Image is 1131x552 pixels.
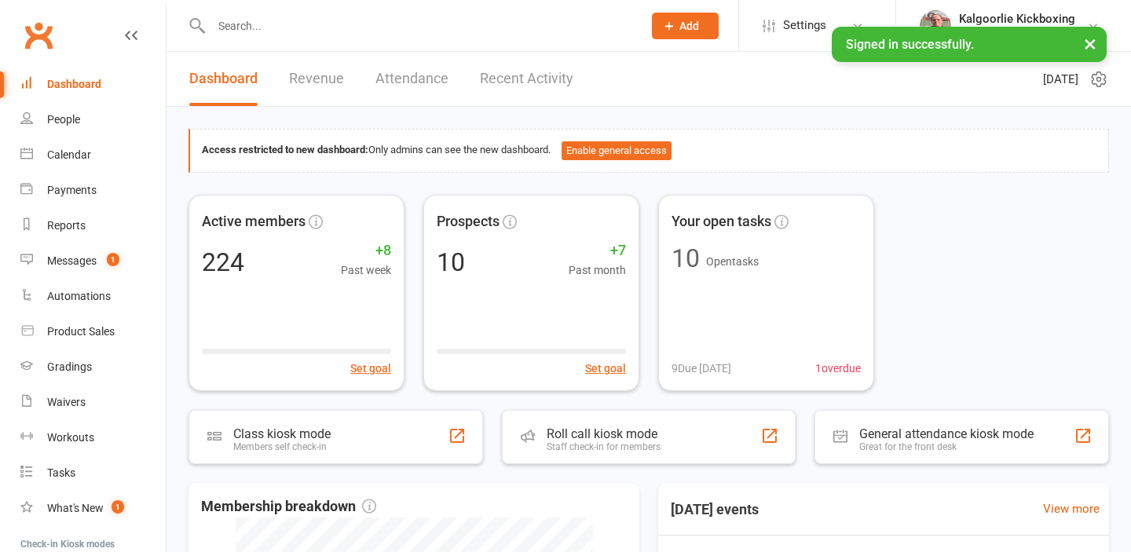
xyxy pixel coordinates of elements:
div: Only admins can see the new dashboard. [202,141,1096,160]
div: Product Sales [47,325,115,338]
div: 224 [202,250,244,275]
div: Calendar [47,148,91,161]
div: Members self check-in [233,441,331,452]
div: Gradings [47,360,92,373]
span: +7 [569,239,626,262]
a: What's New1 [20,491,166,526]
span: +8 [341,239,391,262]
a: View more [1043,499,1100,518]
input: Search... [207,15,631,37]
span: Add [679,20,699,32]
a: Dashboard [189,52,258,106]
span: Past week [341,261,391,279]
a: Recent Activity [480,52,573,106]
a: People [20,102,166,137]
h3: [DATE] events [658,495,771,524]
a: Automations [20,279,166,314]
button: Set goal [585,360,626,377]
div: Tasks [47,466,75,479]
div: Reports [47,219,86,232]
a: Tasks [20,455,166,491]
div: Messages [47,254,97,267]
img: thumb_image1664779456.png [920,10,951,42]
div: Dashboard [47,78,101,90]
div: General attendance kiosk mode [859,426,1034,441]
div: Class kiosk mode [233,426,331,441]
div: Workouts [47,431,94,444]
a: Clubworx [19,16,58,55]
span: Membership breakdown [201,495,376,518]
div: Roll call kiosk mode [547,426,661,441]
a: Workouts [20,420,166,455]
span: 1 overdue [815,360,861,377]
span: Open tasks [706,255,759,268]
a: Calendar [20,137,166,173]
a: Revenue [289,52,344,106]
a: Payments [20,173,166,208]
span: Prospects [437,210,500,233]
div: Staff check-in for members [547,441,661,452]
div: What's New [47,502,104,514]
strong: Access restricted to new dashboard: [202,144,368,155]
span: Active members [202,210,306,233]
a: Dashboard [20,67,166,102]
div: Kalgoorlie Kickboxing [959,12,1075,26]
div: Payments [47,184,97,196]
button: Add [652,13,719,39]
div: Waivers [47,396,86,408]
span: Your open tasks [672,210,771,233]
div: Kalgoorlie Kickboxing [959,26,1075,40]
span: Signed in successfully. [846,37,974,52]
div: Great for the front desk [859,441,1034,452]
span: 1 [107,253,119,266]
button: Set goal [350,360,391,377]
div: People [47,113,80,126]
span: Past month [569,261,626,279]
a: Waivers [20,385,166,420]
a: Messages 1 [20,243,166,279]
div: 10 [437,250,465,275]
span: Settings [783,8,826,43]
span: 1 [112,500,124,514]
button: × [1076,27,1104,60]
span: 9 Due [DATE] [672,360,731,377]
a: Reports [20,208,166,243]
a: Product Sales [20,314,166,349]
button: Enable general access [562,141,672,160]
div: 10 [672,246,700,271]
span: [DATE] [1043,70,1078,89]
a: Gradings [20,349,166,385]
div: Automations [47,290,111,302]
a: Attendance [375,52,448,106]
